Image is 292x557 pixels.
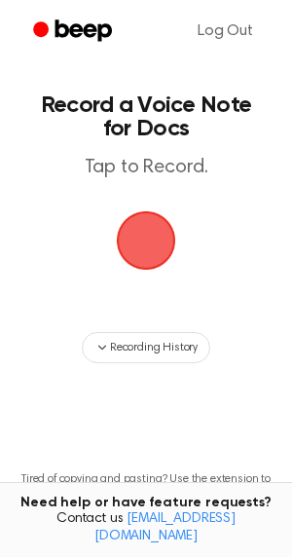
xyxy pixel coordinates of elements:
[12,511,280,545] span: Contact us
[178,8,273,55] a: Log Out
[110,339,198,356] span: Recording History
[16,472,276,501] p: Tired of copying and pasting? Use the extension to automatically insert your recordings.
[82,332,210,363] button: Recording History
[19,13,129,51] a: Beep
[35,93,257,140] h1: Record a Voice Note for Docs
[35,156,257,180] p: Tap to Record.
[94,512,236,543] a: [EMAIL_ADDRESS][DOMAIN_NAME]
[117,211,175,270] img: Beep Logo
